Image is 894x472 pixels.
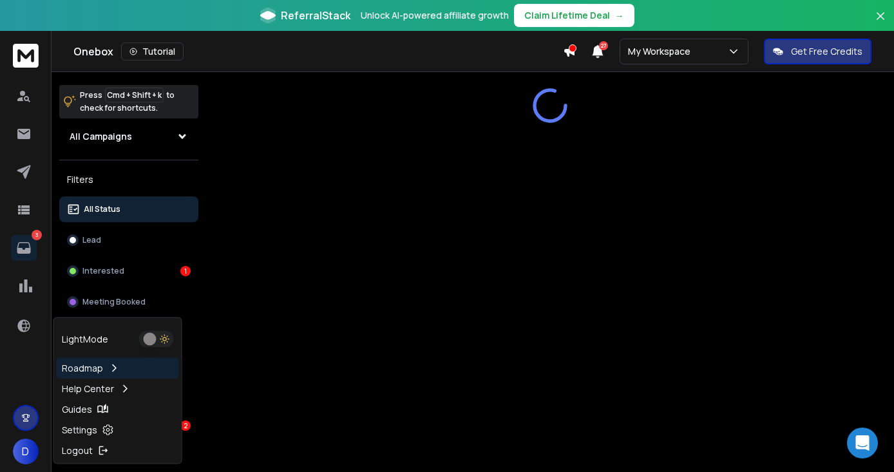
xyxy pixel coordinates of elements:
[121,42,184,61] button: Tutorial
[57,399,179,420] a: Guides
[62,382,114,395] p: Help Center
[57,358,179,379] a: Roadmap
[105,88,164,102] span: Cmd + Shift + k
[57,420,179,440] a: Settings
[82,266,124,276] p: Interested
[872,8,889,39] button: Close banner
[82,297,146,307] p: Meeting Booked
[84,204,120,214] p: All Status
[70,130,132,143] h1: All Campaigns
[62,362,103,375] p: Roadmap
[180,420,191,431] div: 2
[59,227,198,253] button: Lead
[59,171,198,189] h3: Filters
[62,403,92,416] p: Guides
[59,124,198,149] button: All Campaigns
[59,289,198,315] button: Meeting Booked
[13,439,39,464] button: D
[82,235,101,245] p: Lead
[59,258,198,284] button: Interested1
[180,266,191,276] div: 1
[847,428,878,458] div: Open Intercom Messenger
[62,333,108,346] p: Light Mode
[615,9,624,22] span: →
[791,45,862,58] p: Get Free Credits
[514,4,634,27] button: Claim Lifetime Deal→
[80,89,175,115] p: Press to check for shortcuts.
[764,39,871,64] button: Get Free Credits
[281,8,350,23] span: ReferralStack
[599,41,608,50] span: 27
[59,196,198,222] button: All Status
[11,235,37,261] a: 3
[57,379,179,399] a: Help Center
[73,42,563,61] div: Onebox
[62,424,97,437] p: Settings
[628,45,696,58] p: My Workspace
[32,230,42,240] p: 3
[62,444,93,457] p: Logout
[361,9,509,22] p: Unlock AI-powered affiliate growth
